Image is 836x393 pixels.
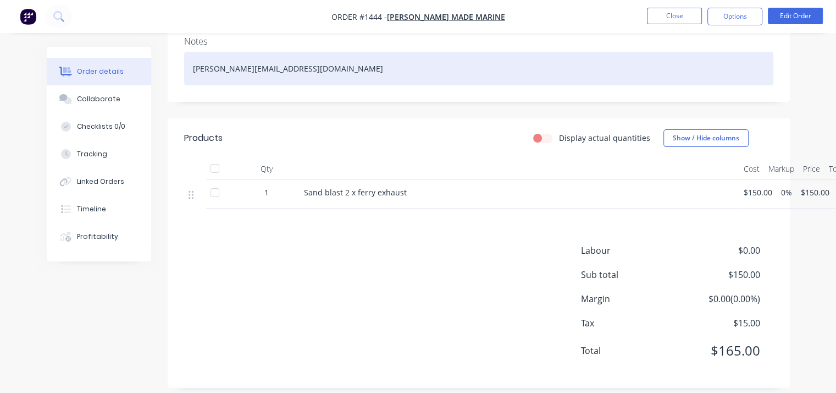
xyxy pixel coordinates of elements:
div: Price [799,158,824,180]
div: Qty [234,158,300,180]
div: Timeline [77,204,106,214]
span: Total [581,344,679,357]
div: Linked Orders [77,177,124,187]
span: $150.00 [744,187,772,198]
span: $15.00 [678,316,760,330]
a: [PERSON_NAME] Made Marine [387,12,505,22]
button: Options [707,8,762,25]
div: Profitability [77,232,118,242]
span: $165.00 [678,341,760,361]
img: Factory [20,8,36,25]
button: Close [647,8,702,24]
span: Labour [581,244,679,257]
span: Margin [581,292,679,305]
div: Collaborate [77,94,120,104]
span: 1 [264,187,269,198]
div: Markup [764,158,799,180]
div: Tracking [77,149,107,159]
button: Checklists 0/0 [47,113,151,140]
span: Tax [581,316,679,330]
div: Checklists 0/0 [77,122,125,132]
button: Linked Orders [47,168,151,195]
span: Sub total [581,268,679,281]
button: Tracking [47,140,151,168]
div: Order details [77,67,124,77]
div: Products [184,132,223,145]
button: Timeline [47,195,151,223]
button: Collaborate [47,85,151,113]
label: Display actual quantities [559,132,650,144]
span: $0.00 [678,244,760,257]
span: $0.00 ( 0.00 %) [678,292,760,305]
button: Profitability [47,223,151,250]
span: Order #1444 - [331,12,387,22]
span: $150.00 [678,268,760,281]
span: $150.00 [801,187,829,198]
button: Show / Hide columns [663,129,749,147]
button: Edit Order [768,8,823,24]
span: Sand blast 2 x ferry exhaust [304,187,407,198]
div: [PERSON_NAME][EMAIL_ADDRESS][DOMAIN_NAME] [184,52,773,85]
button: Order details [47,58,151,85]
div: Cost [739,158,764,180]
div: Notes [184,36,773,47]
span: 0% [781,187,792,198]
